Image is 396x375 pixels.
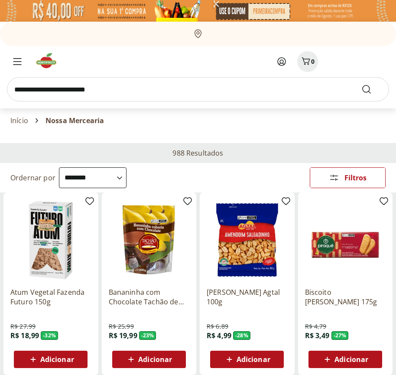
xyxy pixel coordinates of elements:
[237,356,270,363] span: Adicionar
[139,331,156,340] span: - 23 %
[308,351,382,368] button: Adicionar
[7,51,28,72] button: Menu
[305,331,330,340] span: R$ 3,49
[7,77,389,101] input: search
[207,199,288,280] img: Amendoim Salgadinho Agtal 100g
[361,84,382,95] button: Submit Search
[35,52,64,69] img: Hortifruti
[334,356,368,363] span: Adicionar
[10,117,28,124] a: Início
[41,331,58,340] span: - 32 %
[344,174,367,181] span: Filtros
[207,322,228,331] span: R$ 6,89
[10,173,55,183] label: Ordernar por
[210,351,284,368] button: Adicionar
[109,322,134,331] span: R$ 25,99
[207,287,288,307] a: [PERSON_NAME] Agtal 100g
[45,117,104,124] span: Nossa Mercearia
[138,356,172,363] span: Adicionar
[109,287,190,307] a: Bananinha com Chocolate Tachão de Ubatuba 200g
[331,331,349,340] span: - 27 %
[10,331,39,340] span: R$ 18,99
[305,199,386,280] img: Biscoito Maizena Piraque 175g
[10,287,91,307] a: Atum Vegetal Fazenda Futuro 150g
[233,331,250,340] span: - 28 %
[40,356,74,363] span: Adicionar
[310,167,386,188] button: Filtros
[305,287,386,307] a: Biscoito [PERSON_NAME] 175g
[329,173,339,183] svg: Abrir Filtros
[109,331,137,340] span: R$ 19,99
[14,351,88,368] button: Adicionar
[10,322,36,331] span: R$ 27,99
[311,57,315,65] span: 0
[172,148,223,158] h2: 988 Resultados
[305,322,327,331] span: R$ 4,79
[112,351,186,368] button: Adicionar
[297,51,318,72] button: Carrinho
[10,199,91,280] img: Atum Vegetal Fazenda Futuro 150g
[207,331,231,340] span: R$ 4,99
[109,199,190,280] img: Bananinha com Chocolate Tachão de Ubatuba 200g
